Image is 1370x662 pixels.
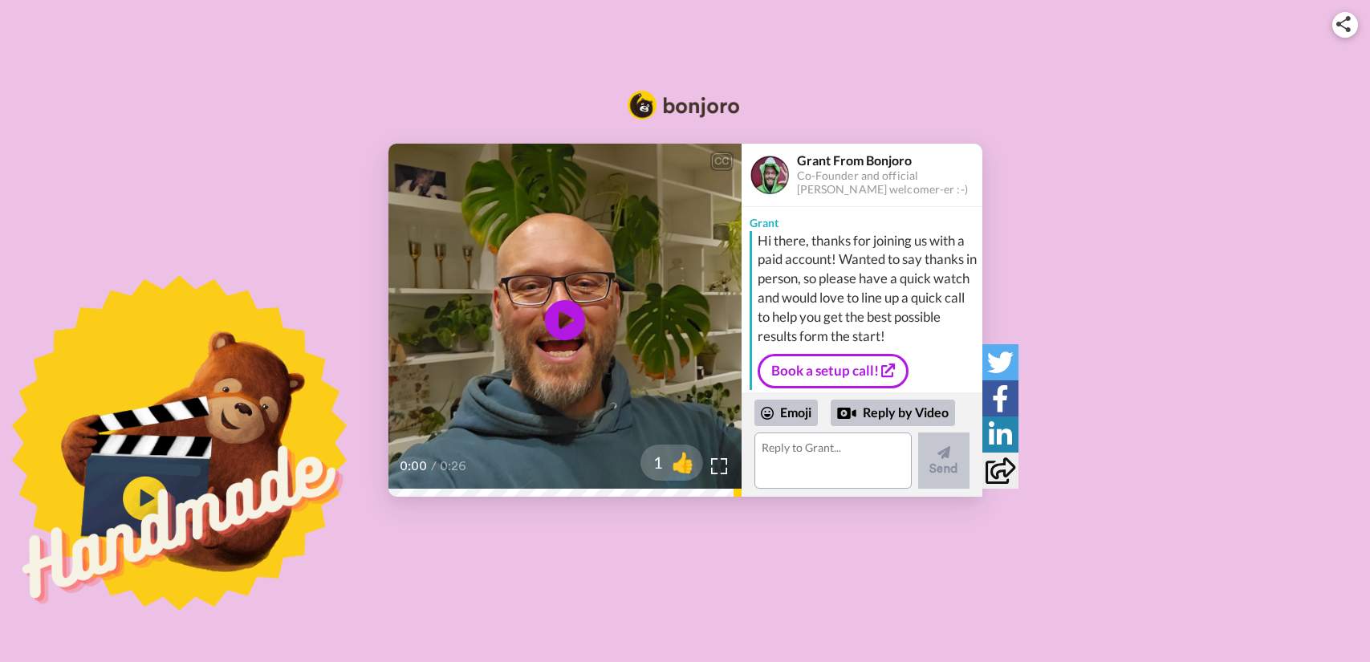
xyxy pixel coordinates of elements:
button: 1👍 [640,445,703,481]
img: Profile Image [750,156,789,194]
img: Bonjoro Logo [628,91,740,120]
span: 1 [640,451,663,473]
div: CC [712,153,732,169]
div: Grant [742,207,982,231]
div: Co-Founder and official [PERSON_NAME] welcomer-er :-) [797,169,982,197]
span: 0:26 [440,457,468,476]
div: Hi there, thanks for joining us with a paid account! Wanted to say thanks in person, so please ha... [758,231,978,347]
span: 0:00 [400,457,428,476]
button: Send [918,433,970,489]
span: / [431,457,437,476]
div: Reply by Video [837,404,856,423]
div: Emoji [754,400,818,425]
div: Reply by Video [831,400,955,427]
div: Grant From Bonjoro [797,152,982,168]
img: ic_share.svg [1336,16,1351,32]
a: Book a setup call! [758,354,909,388]
span: 👍 [663,449,703,475]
